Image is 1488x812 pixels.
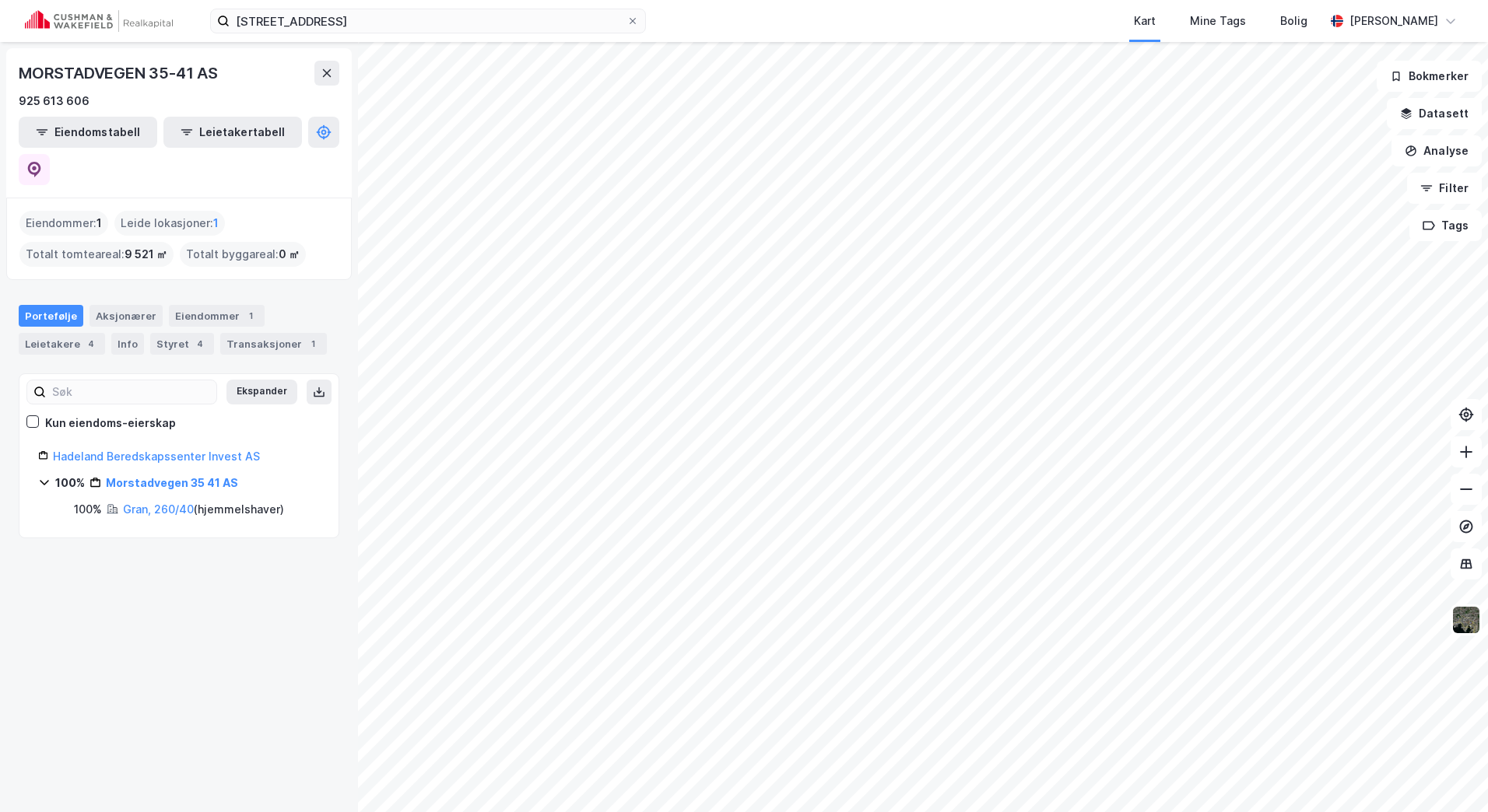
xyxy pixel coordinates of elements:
div: Kun eiendoms-eierskap [45,414,176,432]
button: Analyse [1391,135,1482,166]
button: Tags [1409,210,1482,241]
div: 100% [74,500,102,519]
div: Kontrollprogram for chat [1410,737,1488,812]
div: ( hjemmelshaver ) [123,500,284,519]
button: Filter [1407,173,1482,204]
div: [PERSON_NAME] [1349,12,1438,30]
div: Leide lokasjoner : [114,211,225,236]
div: Aksjonærer [89,305,163,327]
a: Gran, 260/40 [123,502,194,516]
div: 100% [55,474,85,492]
span: 9 521 ㎡ [125,245,167,264]
div: 4 [192,336,208,352]
div: Eiendommer : [19,211,108,236]
div: Portefølje [19,305,83,327]
div: Info [111,333,144,355]
img: cushman-wakefield-realkapital-logo.202ea83816669bd177139c58696a8fa1.svg [25,10,173,32]
button: Ekspander [226,380,297,404]
div: 1 [305,336,321,352]
span: 0 ㎡ [279,245,300,264]
div: Kart [1134,12,1156,30]
input: Søk [46,380,216,404]
input: Søk på adresse, matrikkel, gårdeiere, leietakere eller personer [230,9,626,33]
div: Styret [150,333,214,355]
span: 1 [213,214,219,233]
div: 1 [243,308,258,324]
div: Leietakere [19,333,105,355]
a: Morstadvegen 35 41 AS [106,476,238,489]
div: Eiendommer [169,305,265,327]
div: Bolig [1280,12,1307,30]
button: Datasett [1387,98,1482,129]
span: 1 [97,214,102,233]
img: 9k= [1451,605,1481,635]
div: 4 [83,336,99,352]
button: Bokmerker [1377,61,1482,92]
div: 925 613 606 [19,92,89,110]
div: MORSTADVEGEN 35-41 AS [19,61,221,86]
button: Leietakertabell [163,117,302,148]
div: Totalt tomteareal : [19,242,174,267]
button: Eiendomstabell [19,117,157,148]
iframe: Chat Widget [1410,737,1488,812]
div: Mine Tags [1190,12,1246,30]
div: Transaksjoner [220,333,327,355]
div: Totalt byggareal : [180,242,306,267]
a: Hadeland Beredskapssenter Invest AS [53,450,260,463]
